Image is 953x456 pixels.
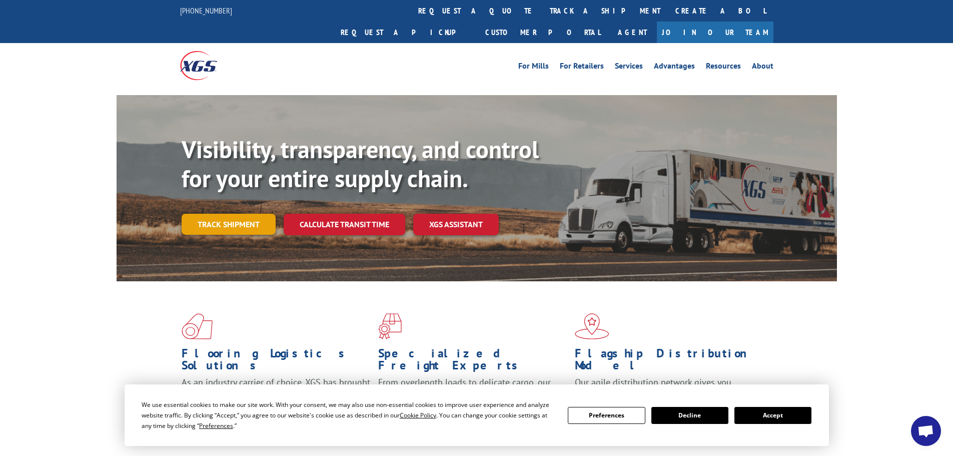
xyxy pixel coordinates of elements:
b: Visibility, transparency, and control for your entire supply chain. [182,134,539,194]
a: Services [615,62,643,73]
h1: Specialized Freight Experts [378,347,567,376]
a: Track shipment [182,214,276,235]
h1: Flagship Distribution Model [575,347,764,376]
a: For Mills [518,62,549,73]
button: Preferences [568,407,645,424]
img: xgs-icon-total-supply-chain-intelligence-red [182,313,213,339]
a: Advantages [654,62,695,73]
button: Accept [734,407,811,424]
span: Cookie Policy [400,411,436,419]
div: Open chat [911,416,941,446]
a: Resources [706,62,741,73]
a: Customer Portal [478,22,608,43]
a: [PHONE_NUMBER] [180,6,232,16]
span: Preferences [199,421,233,430]
button: Decline [651,407,728,424]
a: Agent [608,22,657,43]
a: XGS ASSISTANT [413,214,499,235]
a: About [752,62,773,73]
a: Request a pickup [333,22,478,43]
span: Our agile distribution network gives you nationwide inventory management on demand. [575,376,759,400]
a: Join Our Team [657,22,773,43]
h1: Flooring Logistics Solutions [182,347,371,376]
img: xgs-icon-flagship-distribution-model-red [575,313,609,339]
span: As an industry carrier of choice, XGS has brought innovation and dedication to flooring logistics... [182,376,370,412]
div: We use essential cookies to make our site work. With your consent, we may also use non-essential ... [142,399,556,431]
a: For Retailers [560,62,604,73]
img: xgs-icon-focused-on-flooring-red [378,313,402,339]
p: From overlength loads to delicate cargo, our experienced staff knows the best way to move your fr... [378,376,567,421]
div: Cookie Consent Prompt [125,384,829,446]
a: Calculate transit time [284,214,405,235]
